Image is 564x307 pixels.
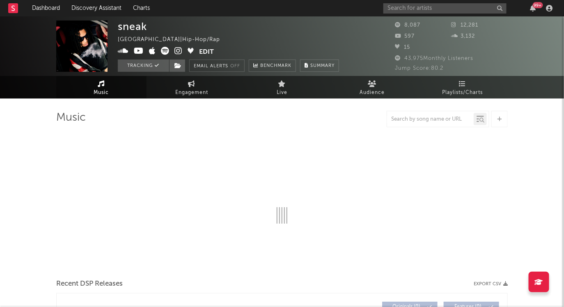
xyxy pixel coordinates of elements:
a: Music [56,76,147,99]
span: Music [94,88,109,98]
span: 15 [395,45,410,50]
div: [GEOGRAPHIC_DATA] | Hip-Hop/Rap [118,35,229,45]
button: Edit [199,47,214,57]
span: 8,087 [395,23,420,28]
input: Search for artists [383,3,507,14]
button: 99+ [530,5,536,11]
input: Search by song name or URL [387,116,474,123]
a: Benchmark [249,60,296,72]
button: Export CSV [474,282,508,286]
span: 43,975 Monthly Listeners [395,56,473,61]
span: Benchmark [260,61,291,71]
a: Engagement [147,76,237,99]
span: 3,132 [452,34,475,39]
span: Recent DSP Releases [56,279,123,289]
a: Live [237,76,327,99]
button: Summary [300,60,339,72]
button: Email AlertsOff [189,60,245,72]
span: Audience [360,88,385,98]
div: 99 + [533,2,543,8]
span: Summary [310,64,335,68]
a: Audience [327,76,417,99]
span: Engagement [175,88,208,98]
span: Live [277,88,287,98]
span: 597 [395,34,415,39]
em: Off [230,64,240,69]
span: Playlists/Charts [442,88,483,98]
div: sneak [118,21,147,32]
span: Jump Score: 80.2 [395,66,443,71]
button: Tracking [118,60,169,72]
span: 12,281 [452,23,479,28]
a: Playlists/Charts [417,76,508,99]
